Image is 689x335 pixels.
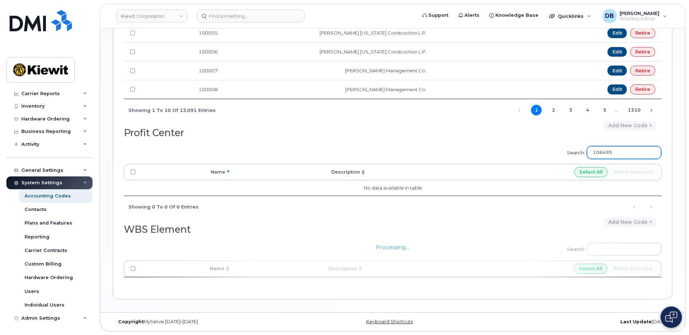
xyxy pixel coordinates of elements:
a: Add new code [604,121,656,130]
a: Edit [608,28,627,38]
label: Search: [562,141,661,161]
h2: WBS Element [124,224,387,235]
div: [DATE] [486,319,672,325]
td: [PERSON_NAME] [US_STATE] Construction L.P. [224,42,433,61]
a: Next [646,202,657,212]
strong: Last Update [620,319,652,324]
a: 1 [531,105,542,115]
td: [PERSON_NAME] Management Co. [224,61,433,80]
a: Retire [630,84,655,94]
span: Knowledge Base [495,12,538,19]
a: Previous [629,202,640,212]
td: [PERSON_NAME] Management Co. [224,80,433,99]
div: Daniel Buffington [598,9,672,23]
td: No data available in table [124,180,662,196]
td: [PERSON_NAME] [US_STATE] Construction L.P. [224,24,433,42]
a: Alerts [453,8,484,22]
td: 100007 [142,61,224,80]
span: Support [428,12,448,19]
a: Edit [608,47,627,57]
a: Edit [608,84,627,94]
a: Retire [630,28,655,38]
a: Retire [630,47,655,57]
div: Showing 0 to 0 of 0 entries [124,201,199,213]
h2: Profit Center [124,128,387,138]
a: 4 [582,105,593,115]
td: 100005 [142,24,224,42]
span: [PERSON_NAME] [620,10,659,16]
a: Keyboard Shortcuts [366,319,413,324]
div: Processing... [124,236,661,287]
th: Name: activate to sort column descending [142,164,232,180]
a: 1310 [629,105,640,115]
input: Select All [574,167,608,177]
div: Showing 1 to 10 of 13,091 entries [124,104,216,116]
strong: Copyright [118,319,144,324]
input: Find something... [197,10,305,22]
a: Kiewit Corporation [116,10,188,22]
a: 3 [565,105,576,115]
td: 100006 [142,42,224,61]
a: Knowledge Base [484,8,543,22]
img: Open chat [665,311,677,323]
a: Edit [608,66,627,76]
a: Support [417,8,453,22]
span: … [610,107,622,113]
span: Alerts [464,12,479,19]
div: MyServe [DATE]–[DATE] [113,319,299,325]
a: Previous [514,105,525,116]
span: Wireless Admin [620,16,659,22]
a: 5 [599,105,610,115]
th: Description: activate to sort column ascending [232,164,367,180]
td: 100008 [142,80,224,99]
a: Add new code [604,218,656,227]
div: Quicklinks [544,9,596,23]
a: Retire [630,66,655,76]
input: Search: [587,146,661,159]
span: Quicklinks [558,13,584,19]
a: Next [646,105,657,116]
a: 2 [548,105,559,115]
span: DB [605,12,614,20]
